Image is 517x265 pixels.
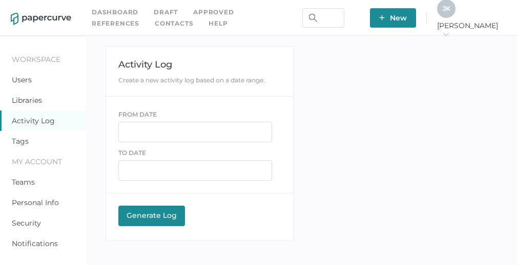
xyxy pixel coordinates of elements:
span: [PERSON_NAME] [437,21,506,39]
a: Personal Info [12,198,59,207]
div: Create a new activity log based on a date range. [118,76,281,84]
span: TO DATE [118,149,146,157]
div: help [209,18,228,29]
i: arrow_right [442,31,449,38]
button: Generate Log [118,206,185,226]
img: search.bf03fe8b.svg [309,14,317,22]
a: Approved [193,7,234,18]
input: Search Workspace [302,8,344,28]
a: References [92,18,139,29]
a: Draft [154,7,178,18]
span: J K [443,5,450,12]
span: FROM DATE [118,111,157,118]
a: Users [12,75,32,84]
div: Activity Log [118,59,281,70]
a: Libraries [12,96,42,105]
a: Dashboard [92,7,138,18]
div: Generate Log [123,211,180,220]
a: Activity Log [12,116,55,125]
a: Notifications [12,239,58,248]
a: Tags [12,137,29,146]
img: plus-white.e19ec114.svg [379,15,385,20]
img: papercurve-logo-colour.7244d18c.svg [11,13,71,25]
button: New [370,8,416,28]
a: Contacts [155,18,193,29]
span: New [379,8,407,28]
a: Security [12,218,41,228]
a: Teams [12,178,35,187]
